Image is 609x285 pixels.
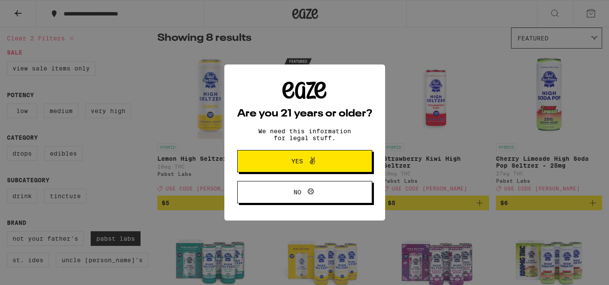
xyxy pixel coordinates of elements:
h2: Are you 21 years or older? [237,109,372,119]
button: Yes [237,150,372,172]
span: Hi. Need any help? [5,6,62,13]
span: No [294,189,301,195]
span: Yes [291,158,303,164]
button: No [237,181,372,203]
p: We need this information for legal stuff. [251,128,358,141]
